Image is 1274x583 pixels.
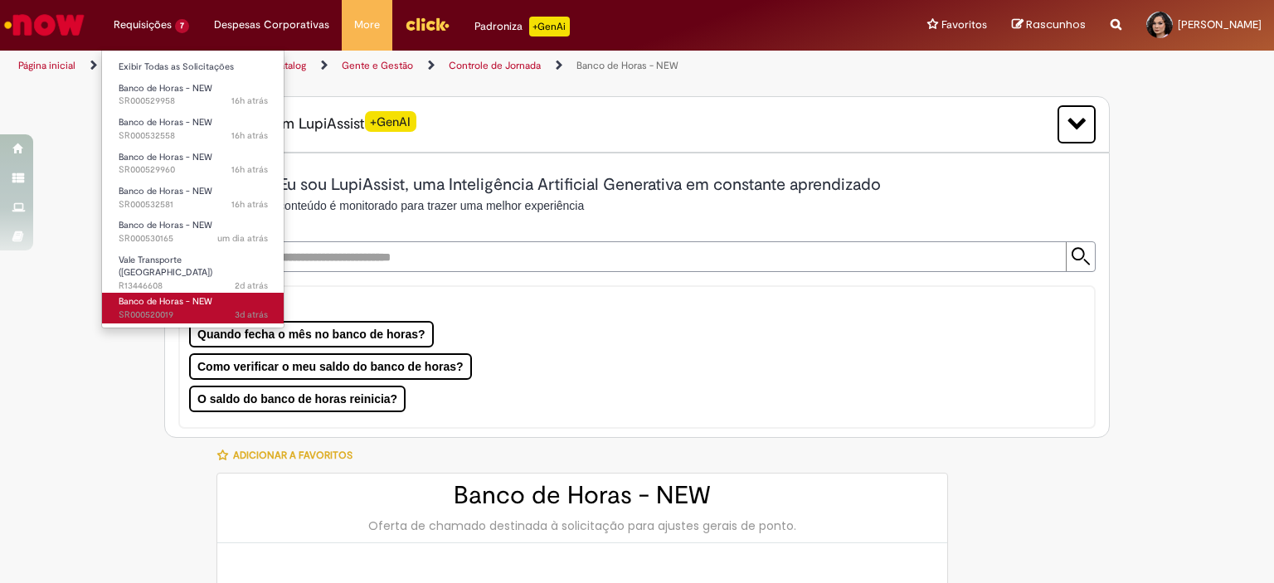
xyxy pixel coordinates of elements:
[235,309,268,321] span: 3d atrás
[231,129,268,142] time: 27/08/2025 16:23:36
[253,199,584,212] span: Meu conteúdo é monitorado para trazer uma melhor experiência
[405,12,450,36] img: click_logo_yellow_360x200.png
[12,51,837,81] ul: Trilhas de página
[214,17,329,33] span: Despesas Corporativas
[119,219,212,231] span: Banco de Horas - NEW
[941,17,987,33] span: Favoritos
[529,17,570,36] p: +GenAi
[1026,17,1086,32] span: Rascunhos
[119,185,212,197] span: Banco de Horas - NEW
[217,232,268,245] span: um dia atrás
[119,82,212,95] span: Banco de Horas - NEW
[101,50,284,328] ul: Requisições
[189,296,1068,313] p: Dúvidas comuns:
[234,482,931,509] h2: Banco de Horas - NEW
[474,17,570,36] div: Padroniza
[102,148,284,179] a: Aberto SR000529960 : Banco de Horas - NEW
[119,254,212,279] span: Vale Transporte ([GEOGRAPHIC_DATA])
[231,163,268,176] span: 16h atrás
[189,386,406,412] button: O saldo do banco de horas reinicia?
[119,295,212,308] span: Banco de Horas - NEW
[102,58,284,76] a: Exibir Todas as Solicitações
[175,19,189,33] span: 7
[449,59,541,72] a: Controle de Jornada
[119,198,268,211] span: SR000532581
[253,176,881,194] h2: Oi! Eu sou LupiAssist, uma Inteligência Artificial Generativa em constante aprendizado
[231,198,268,211] span: 16h atrás
[102,251,284,287] a: Aberto R13446608 : Vale Transporte (VT)
[119,151,212,163] span: Banco de Horas - NEW
[119,129,268,143] span: SR000532558
[119,279,268,293] span: R13446608
[234,517,931,534] div: Oferta de chamado destinada à solicitação para ajustes gerais de ponto.
[354,17,380,33] span: More
[119,163,268,177] span: SR000529960
[2,8,87,41] img: ServiceNow
[217,232,268,245] time: 26/08/2025 14:05:39
[231,95,268,107] time: 27/08/2025 16:26:37
[235,309,268,321] time: 25/08/2025 13:45:21
[119,95,268,108] span: SR000529958
[102,80,284,110] a: Aberto SR000529958 : Banco de Horas - NEW
[114,17,172,33] span: Requisições
[231,129,268,142] span: 16h atrás
[1066,242,1095,271] input: Submit
[189,321,434,347] button: Quando fecha o mês no banco de horas?
[235,279,268,292] time: 26/08/2025 08:14:13
[216,438,362,473] button: Adicionar a Favoritos
[365,111,416,132] span: +GenAI
[235,279,268,292] span: 2d atrás
[119,232,268,245] span: SR000530165
[576,59,678,72] a: Banco de Horas - NEW
[18,59,75,72] a: Página inicial
[1178,17,1262,32] span: [PERSON_NAME]
[231,95,268,107] span: 16h atrás
[102,114,284,144] a: Aberto SR000532558 : Banco de Horas - NEW
[231,163,268,176] time: 27/08/2025 16:23:24
[102,216,284,247] a: Aberto SR000530165 : Banco de Horas - NEW
[102,293,284,323] a: Aberto SR000520019 : Banco de Horas - NEW
[189,353,472,380] button: Como verificar o meu saldo do banco de horas?
[102,182,284,213] a: Aberto SR000532581 : Banco de Horas - NEW
[178,114,416,134] span: Tire dúvidas com LupiAssist
[119,116,212,129] span: Banco de Horas - NEW
[233,449,353,462] span: Adicionar a Favoritos
[231,198,268,211] time: 27/08/2025 16:21:22
[119,309,268,322] span: SR000520019
[1012,17,1086,33] a: Rascunhos
[342,59,413,72] a: Gente e Gestão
